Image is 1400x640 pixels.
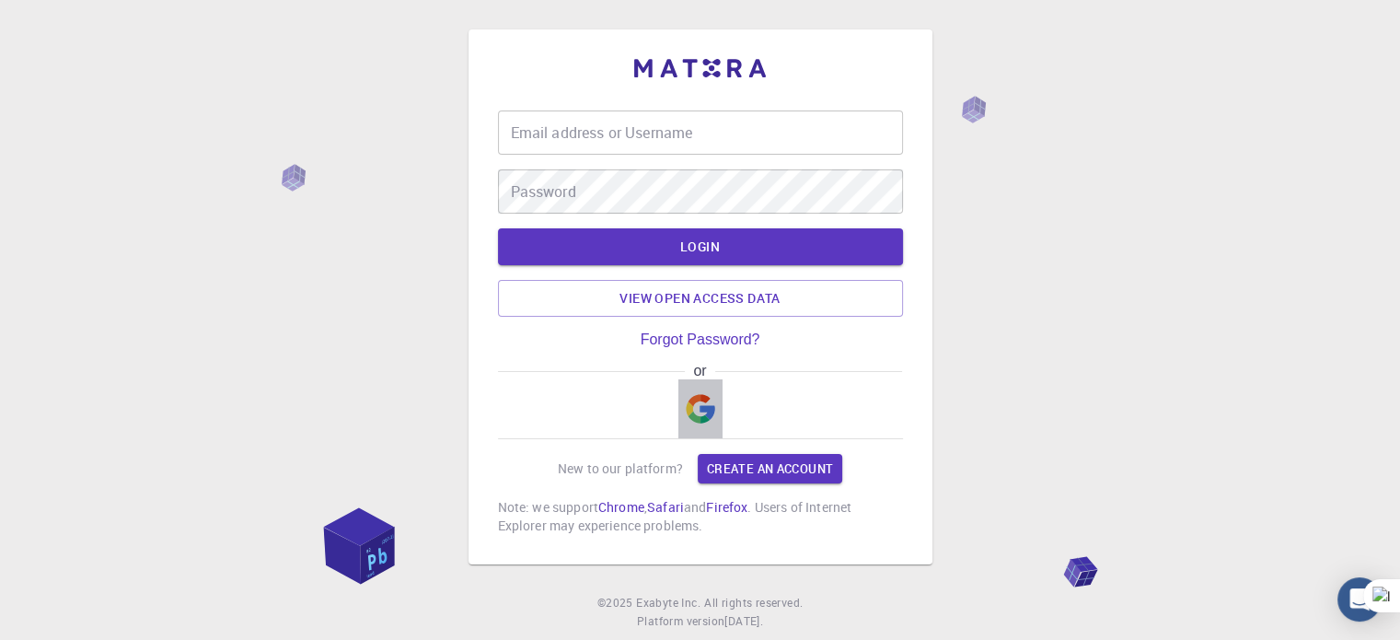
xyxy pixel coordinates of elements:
[498,498,903,535] p: Note: we support , and . Users of Internet Explorer may experience problems.
[636,594,700,612] a: Exabyte Inc.
[598,498,644,516] a: Chrome
[704,594,803,612] span: All rights reserved.
[636,595,700,610] span: Exabyte Inc.
[498,280,903,317] a: View open access data
[698,454,842,483] a: Create an account
[498,228,903,265] button: LOGIN
[558,460,683,478] p: New to our platform?
[1337,577,1382,622] div: Open Intercom Messenger
[706,498,747,516] a: Firefox
[724,612,763,631] a: [DATE].
[637,612,724,631] span: Platform version
[647,498,684,516] a: Safari
[641,332,760,348] a: Forgot Password?
[724,613,763,628] span: [DATE] .
[685,363,715,379] span: or
[686,394,715,424] img: Google
[597,594,636,612] span: © 2025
